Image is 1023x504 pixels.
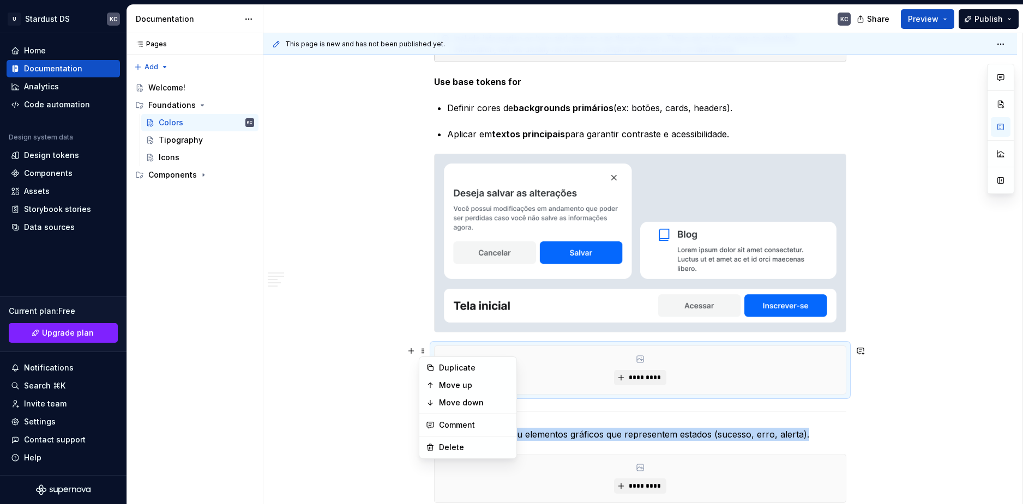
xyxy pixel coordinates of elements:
span: Share [867,14,889,25]
a: Home [7,42,120,59]
div: Code automation [24,99,90,110]
div: Components [24,168,73,179]
div: Storybook stories [24,204,91,215]
div: Delete [439,442,510,453]
button: UStardust DSKC [2,7,124,31]
div: Move up [439,380,510,391]
div: Documentation [24,63,82,74]
button: Notifications [7,359,120,377]
div: Move down [439,397,510,408]
div: Welcome! [148,82,185,93]
p: Aplicar em para garantir contraste e acessibilidade. [447,127,846,141]
div: Icons [159,152,179,163]
div: Page tree [131,79,258,184]
strong: backgrounds primários [513,102,613,113]
div: Design system data [9,133,73,142]
button: Preview [901,9,954,29]
div: Search ⌘K [24,380,65,391]
div: Settings [24,416,56,427]
div: Notifications [24,362,74,373]
div: Foundations [148,100,196,111]
button: Contact support [7,431,120,448]
a: Analytics [7,78,120,95]
div: Assets [24,186,50,197]
div: Colors [159,117,183,128]
a: Code automation [7,96,120,113]
a: Upgrade plan [9,323,118,343]
svg: Supernova Logo [36,484,91,495]
div: Data sources [24,222,75,233]
span: This page is new and has not been published yet. [285,40,445,48]
a: Components [7,165,120,182]
div: Duplicate [439,362,510,373]
div: U [8,13,21,26]
button: Add [131,59,172,75]
div: Invite team [24,398,67,409]
span: Add [145,63,158,71]
button: Search ⌘K [7,377,120,394]
div: Help [24,452,41,463]
div: Analytics [24,81,59,92]
a: Invite team [7,395,120,412]
a: Documentation [7,60,120,77]
div: Tipography [159,135,203,145]
div: Comment [439,420,510,430]
a: Welcome! [131,79,258,96]
p: Definir cores de (ex: botões, cards, headers). [447,101,846,114]
div: Current plan : Free [9,306,118,317]
div: Documentation [136,14,239,25]
div: Foundations [131,96,258,114]
div: KC [840,15,849,23]
span: Preview [908,14,938,25]
a: Icons [141,149,258,166]
p: Usar em ou elementos gráficos que representem estados (sucesso, erro, alerta). [447,428,846,441]
div: Contact support [24,434,86,445]
div: KC [110,15,118,23]
a: Storybook stories [7,201,120,218]
div: Stardust DS [25,14,70,25]
span: Publish [974,14,1003,25]
span: Upgrade plan [42,327,94,338]
button: Publish [959,9,1019,29]
a: Assets [7,183,120,200]
div: Home [24,45,46,56]
a: Design tokens [7,147,120,164]
strong: textos principais [492,129,565,139]
a: Data sources [7,218,120,236]
div: KC [247,117,252,128]
a: ColorsKC [141,114,258,131]
strong: Use base tokens for [434,76,521,87]
button: Share [851,9,896,29]
div: Pages [131,40,167,48]
div: Components [148,169,197,180]
div: Components [131,166,258,184]
img: 1ecc5ebe-7f40-4d82-a044-957ac4e35bcf.png [435,154,846,332]
div: Design tokens [24,150,79,161]
a: Settings [7,413,120,430]
button: Help [7,449,120,466]
a: Tipography [141,131,258,149]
